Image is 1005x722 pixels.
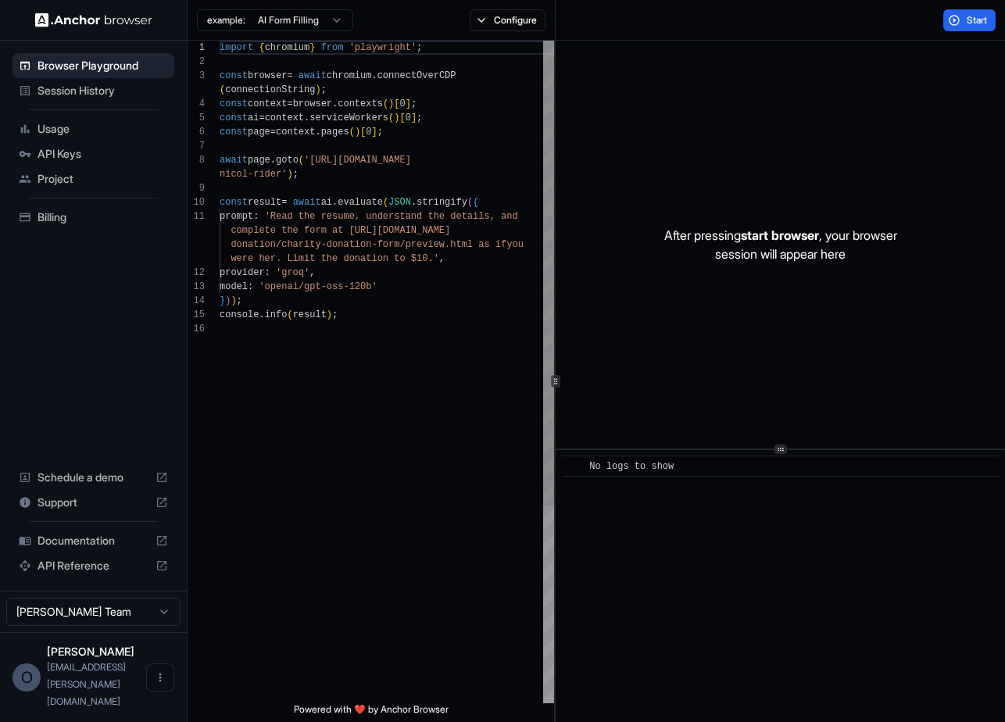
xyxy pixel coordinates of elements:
[35,13,152,27] img: Anchor Logo
[38,533,149,549] span: Documentation
[943,9,996,31] button: Start
[377,70,456,81] span: connectOverCDP
[270,127,276,138] span: =
[231,225,450,236] span: complete the form at [URL][DOMAIN_NAME]
[265,113,304,123] span: context
[248,98,287,109] span: context
[294,703,449,722] span: Powered with ❤️ by Anchor Browser
[220,98,248,109] span: const
[371,127,377,138] span: ]
[13,166,174,191] div: Project
[366,127,371,138] span: 0
[38,121,168,137] span: Usage
[231,295,236,306] span: )
[220,84,225,95] span: (
[406,98,411,109] span: ]
[188,294,205,308] div: 14
[360,127,366,138] span: [
[237,295,242,306] span: ;
[220,295,225,306] span: }
[506,239,524,250] span: you
[338,197,383,208] span: evaluate
[248,155,270,166] span: page
[13,528,174,553] div: Documentation
[146,663,174,692] button: Open menu
[741,227,819,243] span: start browser
[332,309,338,320] span: ;
[355,127,360,138] span: )
[188,125,205,139] div: 6
[327,70,372,81] span: chromium
[38,83,168,98] span: Session History
[248,281,253,292] span: :
[411,113,417,123] span: ]
[188,322,205,336] div: 16
[399,113,405,123] span: [
[47,645,134,658] span: Omri Haviv
[220,113,248,123] span: const
[220,197,248,208] span: const
[220,127,248,138] span: const
[570,459,578,474] span: ​
[225,84,315,95] span: connectionString
[293,197,321,208] span: await
[321,197,332,208] span: ai
[207,14,245,27] span: example:
[259,309,264,320] span: .
[220,155,248,166] span: await
[287,70,292,81] span: =
[399,98,405,109] span: 0
[388,98,394,109] span: )
[299,70,327,81] span: await
[13,465,174,490] div: Schedule a demo
[327,309,332,320] span: )
[188,280,205,294] div: 13
[467,197,473,208] span: (
[473,197,478,208] span: {
[281,197,287,208] span: =
[220,309,259,320] span: console
[388,197,411,208] span: JSON
[265,267,270,278] span: :
[332,197,338,208] span: .
[38,209,168,225] span: Billing
[309,113,388,123] span: serviceWorkers
[299,155,304,166] span: (
[388,113,394,123] span: (
[38,58,168,73] span: Browser Playground
[293,169,299,180] span: ;
[406,113,411,123] span: 0
[349,127,355,138] span: (
[188,195,205,209] div: 10
[38,495,149,510] span: Support
[13,141,174,166] div: API Keys
[253,211,259,222] span: :
[270,155,276,166] span: .
[664,226,897,263] p: After pressing , your browser session will appear here
[304,155,411,166] span: '[URL][DOMAIN_NAME]
[309,267,315,278] span: ,
[377,127,383,138] span: ;
[259,42,264,53] span: {
[287,169,292,180] span: )
[276,127,315,138] span: context
[248,70,287,81] span: browser
[188,209,205,223] div: 11
[394,113,399,123] span: )
[13,490,174,515] div: Support
[220,42,253,53] span: import
[276,155,299,166] span: goto
[188,69,205,83] div: 3
[38,558,149,574] span: API Reference
[265,42,310,53] span: chromium
[287,98,292,109] span: =
[332,98,338,109] span: .
[248,113,259,123] span: ai
[349,42,417,53] span: 'playwright'
[394,98,399,109] span: [
[383,197,388,208] span: (
[188,308,205,322] div: 15
[231,239,506,250] span: donation/charity-donation-form/preview.html as if
[259,281,377,292] span: 'openai/gpt-oss-120b'
[38,470,149,485] span: Schedule a demo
